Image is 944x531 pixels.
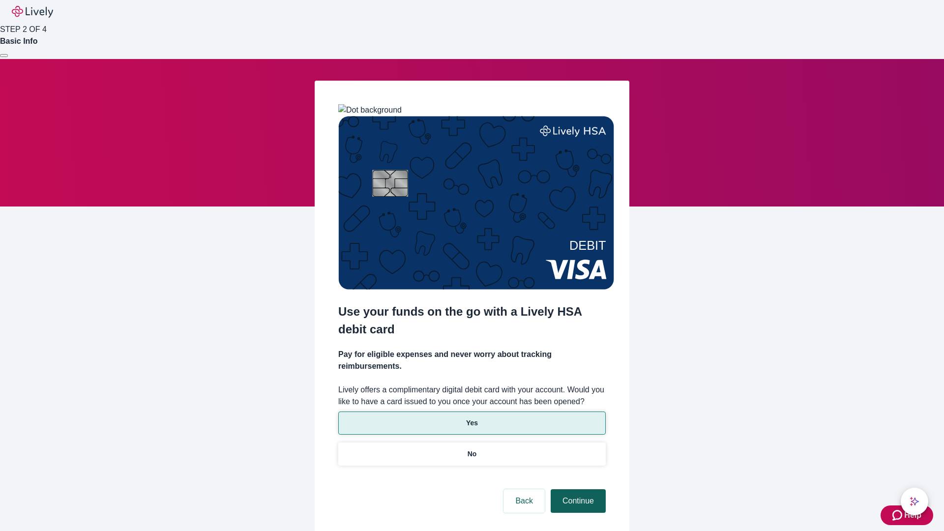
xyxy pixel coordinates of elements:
button: No [338,442,606,466]
button: Back [503,489,545,513]
img: Lively [12,6,53,18]
label: Lively offers a complimentary digital debit card with your account. Would you like to have a card... [338,384,606,408]
p: No [468,449,477,459]
p: Yes [466,418,478,428]
img: Debit card [338,116,614,290]
span: Help [904,509,921,521]
h2: Use your funds on the go with a Lively HSA debit card [338,303,606,338]
button: Yes [338,412,606,435]
button: Zendesk support iconHelp [881,505,933,525]
svg: Zendesk support icon [892,509,904,521]
svg: Lively AI Assistant [910,497,919,506]
h4: Pay for eligible expenses and never worry about tracking reimbursements. [338,349,606,372]
button: Continue [551,489,606,513]
button: chat [901,488,928,515]
img: Dot background [338,104,402,116]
